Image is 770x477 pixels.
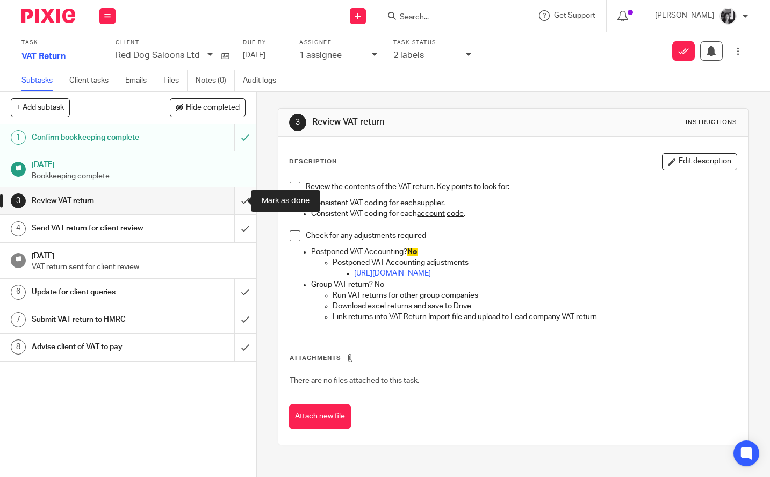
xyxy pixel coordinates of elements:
div: Instructions [686,118,737,127]
button: Edit description [662,153,737,170]
p: Postponed VAT Accounting? [311,247,737,257]
div: 8 [11,339,26,355]
h1: Review VAT return [312,117,536,128]
a: Files [163,70,188,91]
p: Consistent VAT coding for each . [311,208,737,219]
span: No [407,248,418,256]
a: Client tasks [69,70,117,91]
p: Bookkeeping complete [32,171,246,182]
span: There are no files attached to this task. [290,377,419,385]
input: Search [399,13,495,23]
p: Consistent VAT coding for each . [311,198,737,208]
h1: [DATE] [32,248,246,262]
label: Client [116,39,229,46]
span: Hide completed [186,104,240,112]
h1: Send VAT return for client review [32,220,160,236]
label: Assignee [299,39,380,46]
p: Red Dog Saloons Ltd [116,50,200,60]
span: [DATE] [243,52,265,59]
a: Notes (0) [196,70,235,91]
div: 1 [11,130,26,145]
a: Emails [125,70,155,91]
a: [URL][DOMAIN_NAME] [354,270,431,277]
button: Attach new file [289,404,351,429]
button: + Add subtask [11,98,70,117]
p: 1 assignee [299,50,342,60]
label: Task status [393,39,474,46]
a: Subtasks [21,70,61,91]
h1: Confirm bookkeeping complete [32,129,160,146]
p: Description [289,157,337,166]
p: [PERSON_NAME] [655,10,714,21]
img: Pixie [21,9,75,23]
p: 2 labels [393,50,424,60]
a: Audit logs [243,70,284,91]
p: Run VAT returns for other group companies [333,290,737,301]
div: 7 [11,312,26,327]
label: Task [21,39,102,46]
span: Attachments [290,355,341,361]
div: 3 [289,114,306,131]
div: 3 [11,193,26,208]
h1: Update for client queries [32,284,160,300]
h1: [DATE] [32,157,246,170]
p: Postponed VAT Accounting adjustments [333,257,737,268]
h1: Submit VAT return to HMRC [32,312,160,328]
h1: Advise client of VAT to pay [32,339,160,355]
img: IMG_7103.jpg [719,8,737,25]
u: code [447,210,464,218]
p: Group VAT return? No [311,279,737,290]
button: Hide completed [170,98,246,117]
p: Review the contents of the VAT return. Key points to look for: [306,182,737,192]
span: Get Support [554,12,595,19]
h1: Review VAT return [32,193,160,209]
p: Check for any adjustments required [306,230,737,241]
u: account [417,210,445,218]
u: supplier [417,199,443,207]
p: Download excel returns and save to Drive [333,301,737,312]
div: 6 [11,285,26,300]
p: VAT return sent for client review [32,262,246,272]
label: Due by [243,39,286,46]
div: 4 [11,221,26,236]
p: Link returns into VAT Return Import file and upload to Lead company VAT return [333,312,737,322]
